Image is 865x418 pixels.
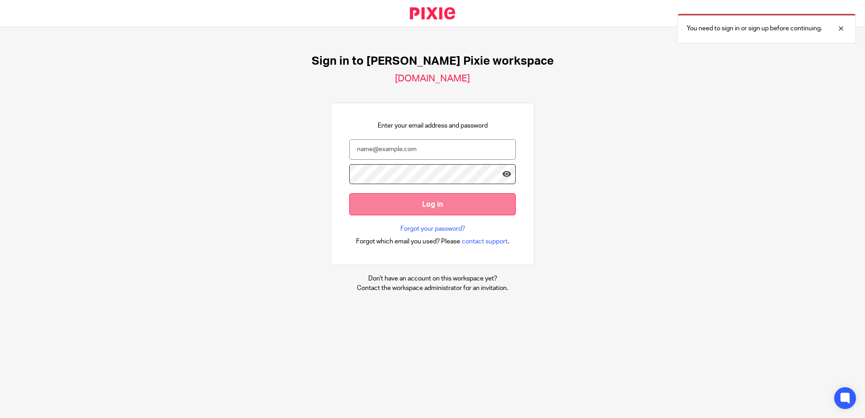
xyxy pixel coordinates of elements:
input: name@example.com [349,139,516,160]
a: Forgot your password? [400,224,465,233]
p: Contact the workspace administrator for an invitation. [357,284,508,293]
h1: Sign in to [PERSON_NAME] Pixie workspace [312,54,554,68]
p: Don't have an account on this workspace yet? [357,274,508,283]
input: Log in [349,193,516,215]
div: . [356,236,509,247]
p: You need to sign in or sign up before continuing. [687,24,822,33]
span: Forgot which email you used? Please [356,237,460,246]
h2: [DOMAIN_NAME] [395,73,470,85]
p: Enter your email address and password [378,121,488,130]
span: contact support [462,237,508,246]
